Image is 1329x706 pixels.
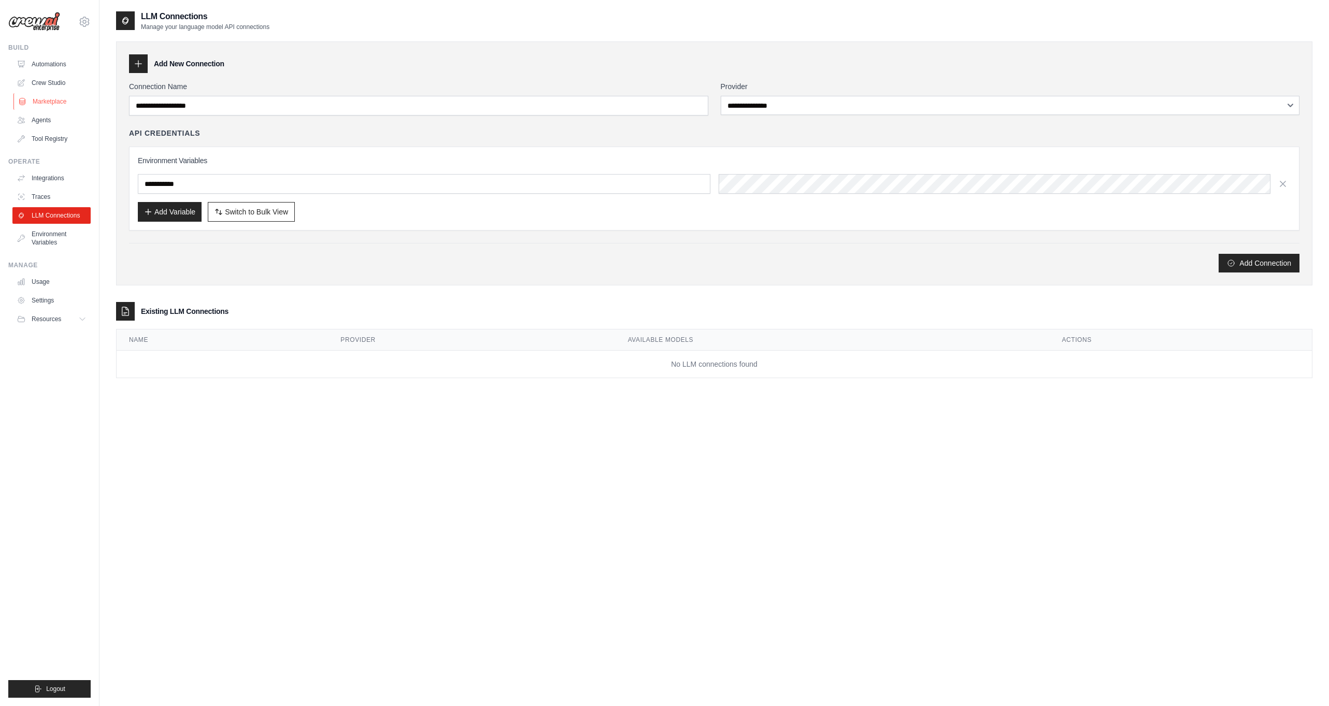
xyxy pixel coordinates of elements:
[12,207,91,224] a: LLM Connections
[12,292,91,309] a: Settings
[138,155,1291,166] h3: Environment Variables
[721,81,1300,92] label: Provider
[8,157,91,166] div: Operate
[12,75,91,91] a: Crew Studio
[141,306,228,316] h3: Existing LLM Connections
[12,56,91,73] a: Automations
[117,351,1312,378] td: No LLM connections found
[12,112,91,128] a: Agents
[32,315,61,323] span: Resources
[328,329,615,351] th: Provider
[154,59,224,69] h3: Add New Connection
[46,685,65,693] span: Logout
[208,202,295,222] button: Switch to Bulk View
[8,12,60,32] img: Logo
[225,207,288,217] span: Switch to Bulk View
[129,81,708,92] label: Connection Name
[129,128,200,138] h4: API Credentials
[1219,254,1299,272] button: Add Connection
[12,226,91,251] a: Environment Variables
[138,202,202,222] button: Add Variable
[12,170,91,186] a: Integrations
[12,273,91,290] a: Usage
[117,329,328,351] th: Name
[141,23,269,31] p: Manage your language model API connections
[1049,329,1312,351] th: Actions
[12,311,91,327] button: Resources
[8,261,91,269] div: Manage
[12,189,91,205] a: Traces
[8,44,91,52] div: Build
[13,93,92,110] a: Marketplace
[141,10,269,23] h2: LLM Connections
[616,329,1050,351] th: Available Models
[8,680,91,698] button: Logout
[12,131,91,147] a: Tool Registry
